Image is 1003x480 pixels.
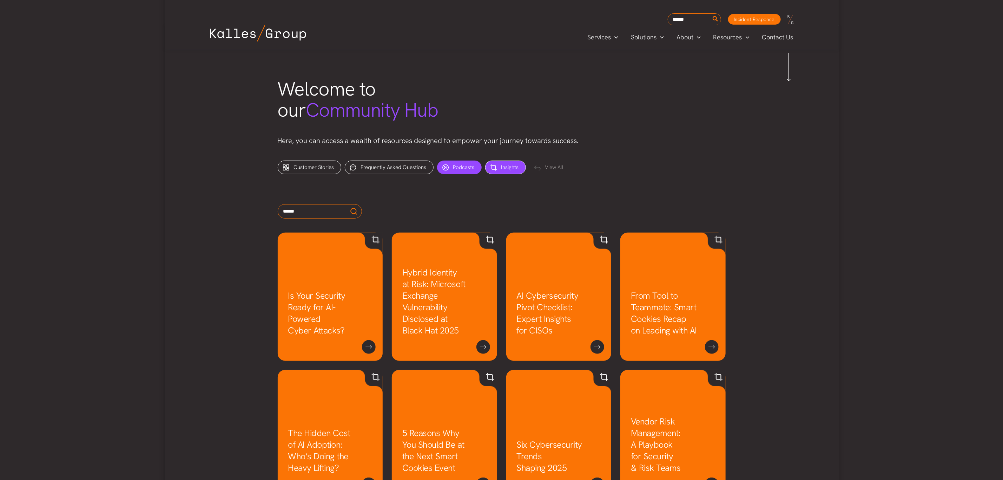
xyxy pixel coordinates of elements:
span: Menu Toggle [656,32,664,43]
a: Contact Us [756,32,800,43]
button: Search [711,14,720,25]
span: About [677,32,693,43]
a: Vendor Risk Management: A Playbook for Security & Risk Teams [631,416,681,474]
a: ResourcesMenu Toggle [707,32,756,43]
a: AI Cybersecurity Pivot Checklist: Expert Insights for CISOs [517,290,579,336]
span: Welcome to our [278,76,438,123]
a: Is Your Security Ready for AI-Powered Cyber Attacks? [288,290,345,336]
span: Services [587,32,611,43]
a: From Tool to Teammate: Smart Cookies Recap on Leading with AI [631,290,697,336]
img: Kalles Group [210,25,306,41]
nav: Primary Site Navigation [581,31,800,43]
a: SolutionsMenu Toggle [625,32,670,43]
a: Hybrid Identity at Risk: Microsoft Exchange Vulnerability Disclosed at Black Hat 2025 [402,267,466,336]
span: Solutions [631,32,656,43]
span: Menu Toggle [693,32,701,43]
span: Podcasts [453,164,475,171]
a: Incident Response [728,14,781,25]
a: Six Cybersecurity Trends Shaping 2025 [517,439,582,474]
a: The Hidden Cost of AI Adoption: Who’s Doing the Heavy Lifting? [288,427,351,474]
a: AboutMenu Toggle [670,32,707,43]
span: Menu Toggle [611,32,618,43]
p: Here, you can access a wealth of resources designed to empower your journey towards success. [278,135,726,147]
span: Community Hub [306,97,438,123]
span: Contact Us [762,32,793,43]
span: Resources [713,32,742,43]
a: ServicesMenu Toggle [581,32,625,43]
span: Menu Toggle [742,32,750,43]
span: Insights [501,164,519,171]
span: Frequently Asked Questions [361,164,427,171]
div: View All [529,161,570,175]
span: Customer Stories [294,164,334,171]
a: 5 Reasons Why You Should Be at the Next Smart Cookies Event [402,427,464,474]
